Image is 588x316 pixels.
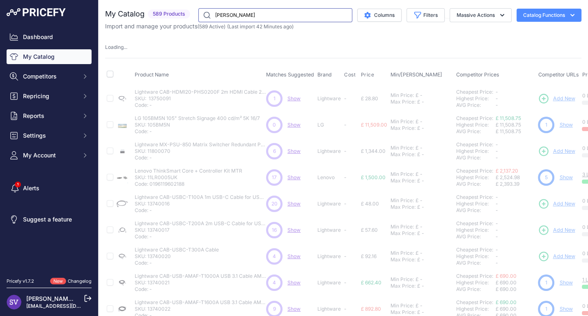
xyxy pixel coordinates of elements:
[135,148,266,155] p: SKU: 11800070
[135,72,169,78] span: Product Name
[135,102,266,108] p: Code: -
[26,303,112,309] a: [EMAIL_ADDRESS][DOMAIN_NAME]
[317,201,341,207] p: Lightware
[390,224,413,230] div: Min Price:
[417,151,420,158] div: £
[317,174,341,181] p: Lenovo
[495,227,498,233] span: -
[418,145,422,151] div: -
[456,168,493,174] a: Cheapest Price:
[417,178,420,184] div: £
[135,220,266,227] p: Lightware CAB-USBC-T200A 2m USB-C Cable for USB 3.2
[23,112,77,120] span: Reports
[495,141,498,148] span: -
[420,99,424,105] div: -
[456,273,493,279] a: Cheapest Price:
[495,286,535,293] div: £ 690.00
[317,148,341,155] p: Lightware
[456,201,495,207] div: Highest Price:
[495,155,498,161] span: -
[390,151,415,158] div: Max Price:
[495,253,498,259] span: -
[538,224,575,236] a: Add New
[344,253,347,259] span: -
[417,125,420,131] div: £
[415,224,418,230] div: £
[456,155,495,161] div: AVG Price:
[135,89,266,95] p: Lightware CAB-HDMI20-PHS0200F 2m HDMI Cable 2.0b Flexy Cable
[456,286,495,293] div: AVG Price:
[135,174,242,181] p: SKU: 11LR0005UK
[456,181,495,187] div: AVG Price:
[390,204,415,210] div: Max Price:
[287,95,301,101] span: Show
[344,279,347,286] span: -
[417,283,420,289] div: £
[7,8,66,16] img: Pricefy Logo
[287,227,301,233] a: Show
[26,295,122,302] a: [PERSON_NAME] [PERSON_NAME]
[272,226,277,234] span: 16
[361,72,374,78] span: Price
[135,141,266,148] p: Lightware MX-PSU-850 Matrix Switcher Redundant Power Supply
[135,299,266,306] p: Lightware CAB-USB-AMAF-T1600A USB 3.1 Cable AM to AF
[390,171,413,178] div: Min Price:
[420,283,424,289] div: -
[495,233,498,240] span: -
[135,306,266,312] p: SKU: 13740022
[495,207,498,213] span: -
[287,201,301,207] a: Show
[418,118,422,125] div: -
[538,251,575,262] a: Add New
[344,306,347,312] span: -
[559,279,572,286] a: Show
[344,201,347,207] span: -
[418,197,422,204] div: -
[135,122,260,128] p: SKU: 105BM5N
[105,8,145,20] h2: My Catalog
[415,145,418,151] div: £
[390,309,415,316] div: Max Price:
[456,148,495,155] div: Highest Price:
[390,302,413,309] div: Min Price:
[390,99,415,105] div: Max Price:
[495,306,516,312] span: £ 690.00
[456,95,495,102] div: Highest Price:
[273,121,276,129] span: 0
[361,279,381,286] span: £ 662.40
[23,92,77,100] span: Repricing
[344,148,347,154] span: -
[418,92,422,99] div: -
[135,207,266,214] p: Code: -
[361,122,387,128] span: £ 11,509.00
[495,181,535,187] div: £ 2,393.39
[545,174,548,181] span: 5
[287,174,301,180] a: Show
[50,278,66,285] span: New
[495,115,521,121] a: £ 11,508.75
[495,194,498,200] span: -
[415,276,418,283] div: £
[415,171,418,178] div: £
[7,30,92,268] nav: Sidebar
[553,148,575,155] span: Add New
[390,276,413,283] div: Min Price:
[287,279,301,286] span: Show
[361,174,385,180] span: £ 1,500.00
[418,224,422,230] div: -
[390,178,415,184] div: Max Price:
[273,279,276,286] span: 4
[495,128,535,135] div: £ 11,508.75
[317,227,341,233] p: Lightware
[7,49,92,64] a: My Catalog
[7,69,92,84] button: Competitors
[135,273,266,279] p: Lightware CAB-USB-AMAF-T1000A USB 3.1 Cable AM to AF
[553,200,575,208] span: Add New
[317,122,341,128] p: LG
[415,92,418,99] div: £
[495,89,498,95] span: -
[456,115,493,121] a: Cheapest Price:
[148,9,190,19] span: 589 Products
